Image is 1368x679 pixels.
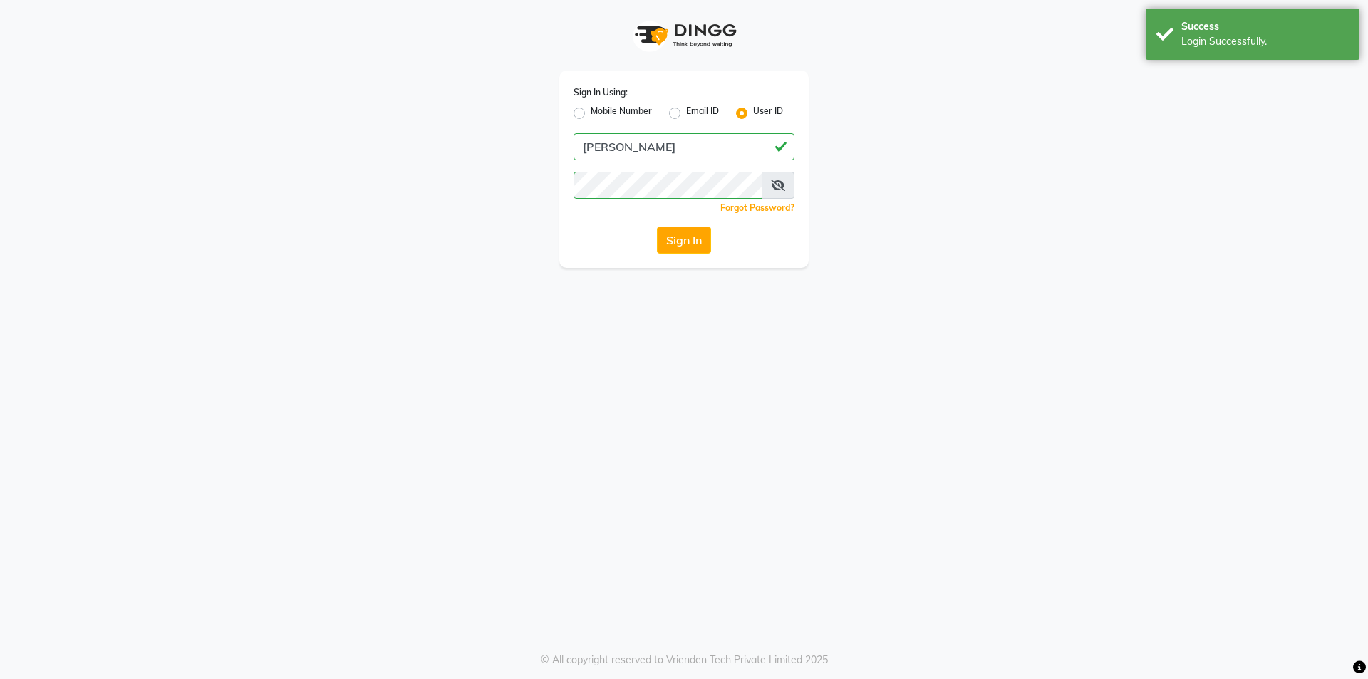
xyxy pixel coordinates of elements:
input: Username [574,172,762,199]
label: User ID [753,105,783,122]
div: Success [1181,19,1349,34]
input: Username [574,133,794,160]
label: Sign In Using: [574,86,628,99]
a: Forgot Password? [720,202,794,213]
div: Login Successfully. [1181,34,1349,49]
label: Email ID [686,105,719,122]
label: Mobile Number [591,105,652,122]
button: Sign In [657,227,711,254]
img: logo1.svg [627,14,741,56]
